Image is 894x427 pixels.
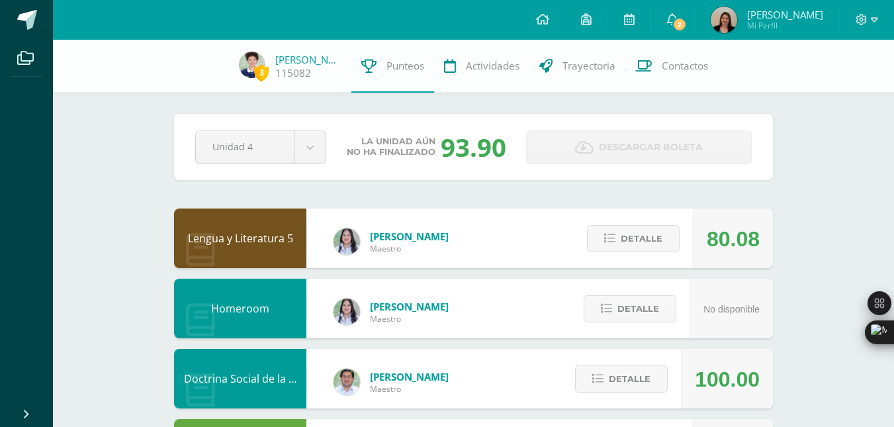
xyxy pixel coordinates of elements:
span: Maestro [370,243,449,254]
span: Actividades [466,59,519,73]
span: Detalle [609,367,650,391]
span: Trayectoria [562,59,615,73]
span: Detalle [621,226,662,251]
span: No disponible [703,304,760,314]
span: [PERSON_NAME] [370,230,449,243]
img: e459363353f01d3cf66f58335cbea997.png [239,52,265,78]
img: f767cae2d037801592f2ba1a5db71a2a.png [334,369,360,395]
a: Punteos [351,40,434,93]
a: Trayectoria [529,40,625,93]
span: Descargar boleta [599,131,703,164]
span: Contactos [662,59,708,73]
div: Lengua y Literatura 5 [174,209,306,268]
div: 80.08 [707,209,760,269]
div: 100.00 [695,350,760,409]
span: Punteos [386,59,424,73]
div: Doctrina Social de la Iglesia [174,349,306,408]
button: Detalle [575,365,668,393]
a: Contactos [625,40,718,93]
img: df6a3bad71d85cf97c4a6d1acf904499.png [334,299,360,325]
span: [PERSON_NAME] [370,300,449,313]
img: bdd30fc94565ed8527522aa55d595e65.png [711,7,737,33]
span: 3 [254,64,269,81]
span: Mi Perfil [747,20,823,31]
span: Maestro [370,313,449,324]
button: Detalle [584,295,676,322]
a: Unidad 4 [196,131,326,164]
a: 115082 [275,66,311,80]
button: Detalle [587,225,680,252]
div: 93.90 [441,130,506,164]
a: Actividades [434,40,529,93]
span: Maestro [370,383,449,395]
span: 2 [672,17,687,32]
span: Detalle [617,297,659,321]
span: [PERSON_NAME] [370,370,449,383]
span: La unidad aún no ha finalizado [347,136,435,158]
a: [PERSON_NAME] [275,53,341,66]
div: Homeroom [174,279,306,338]
img: df6a3bad71d85cf97c4a6d1acf904499.png [334,228,360,255]
span: Unidad 4 [212,131,277,162]
span: [PERSON_NAME] [747,8,823,21]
